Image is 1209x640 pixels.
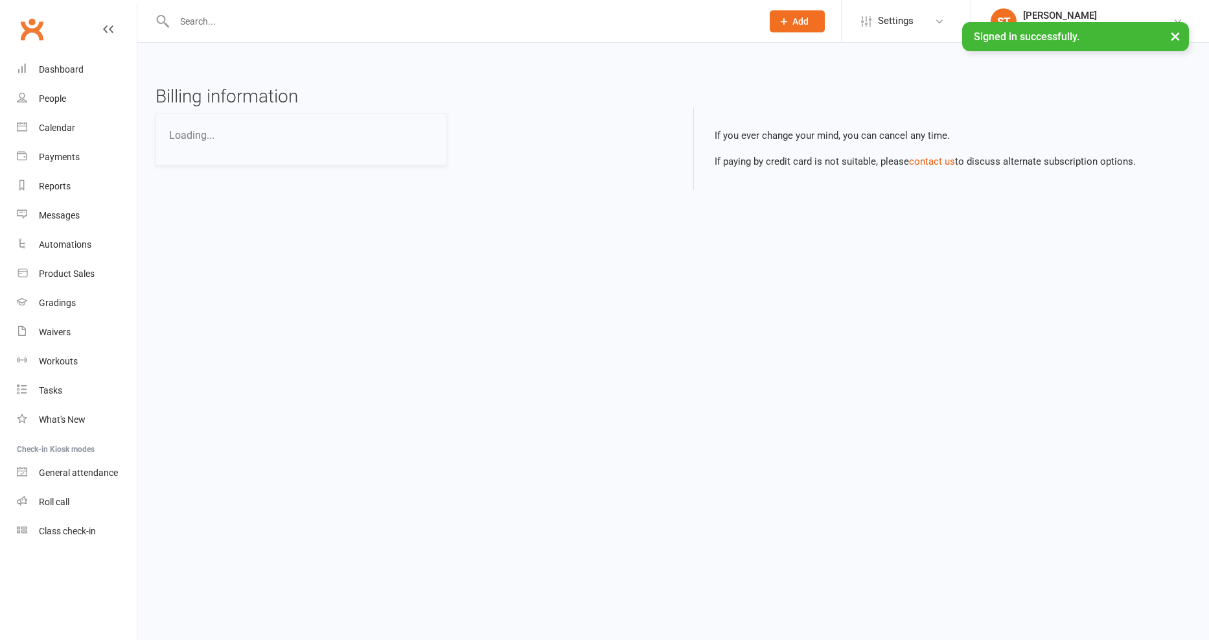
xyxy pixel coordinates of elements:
div: ST [991,8,1017,34]
h3: Billing information [155,87,663,107]
a: What's New [17,405,137,434]
div: Product Sales [39,268,95,279]
a: Clubworx [16,13,48,45]
div: Roll call [39,497,69,507]
div: Workouts [39,356,78,366]
p: If you ever change your mind, you can cancel any time. [715,128,1170,143]
a: Calendar [17,113,137,143]
div: Loading... [169,127,214,144]
span: Settings [878,6,914,36]
button: × [1164,22,1187,50]
div: Tasks [39,385,62,396]
div: Messages [39,210,80,220]
a: Roll call [17,488,137,517]
div: People [39,93,66,104]
div: Galeb Brothers [GEOGRAPHIC_DATA] [1023,21,1173,33]
a: contact us [909,156,955,167]
button: Add [770,10,825,32]
a: Reports [17,172,137,201]
a: General attendance kiosk mode [17,458,137,488]
div: Calendar [39,123,75,133]
a: Tasks [17,376,137,405]
a: Class kiosk mode [17,517,137,546]
a: Automations [17,230,137,259]
span: Signed in successfully. [974,30,1079,43]
a: Product Sales [17,259,137,289]
div: Class check-in [39,526,96,536]
a: Dashboard [17,55,137,84]
div: Gradings [39,298,76,308]
div: General attendance [39,468,118,478]
a: Gradings [17,289,137,318]
a: Waivers [17,318,137,347]
div: Dashboard [39,64,84,75]
div: [PERSON_NAME] [1023,10,1173,21]
div: Waivers [39,327,71,337]
a: Workouts [17,347,137,376]
a: Payments [17,143,137,172]
div: Payments [39,152,80,162]
input: Search... [170,12,753,30]
div: Automations [39,239,91,250]
a: People [17,84,137,113]
p: If paying by credit card is not suitable, please to discuss alternate subscription options. [715,154,1170,169]
a: Messages [17,201,137,230]
div: What's New [39,414,86,425]
span: Add [792,16,809,27]
div: Reports [39,181,71,191]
